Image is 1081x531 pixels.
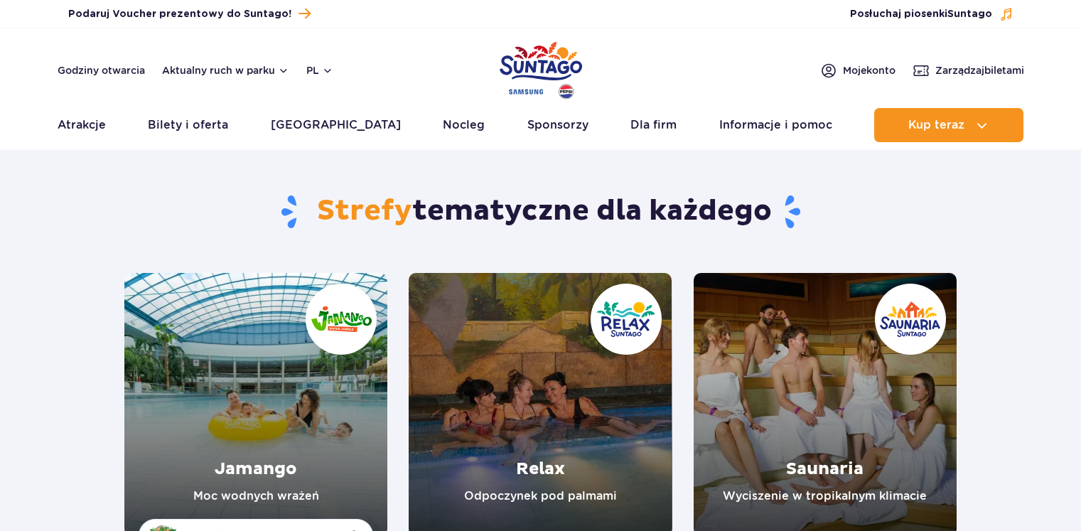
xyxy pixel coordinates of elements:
a: Atrakcje [58,108,106,142]
button: Aktualny ruch w parku [162,65,289,76]
a: Bilety i oferta [148,108,228,142]
a: Godziny otwarcia [58,63,145,77]
span: Kup teraz [908,119,964,132]
a: Sponsorzy [527,108,588,142]
span: Podaruj Voucher prezentowy do Suntago! [68,7,291,21]
span: Strefy [317,193,412,229]
h1: tematyczne dla każdego [124,193,957,230]
a: Mojekonto [820,62,896,79]
button: pl [306,63,333,77]
a: Informacje i pomoc [719,108,832,142]
button: Posłuchaj piosenkiSuntago [850,7,1013,21]
span: Zarządzaj biletami [935,63,1024,77]
span: Posłuchaj piosenki [850,7,992,21]
span: Suntago [947,9,992,19]
a: Dla firm [630,108,677,142]
button: Kup teraz [874,108,1023,142]
a: [GEOGRAPHIC_DATA] [271,108,401,142]
span: Moje konto [843,63,896,77]
a: Park of Poland [500,36,582,101]
a: Podaruj Voucher prezentowy do Suntago! [68,4,311,23]
a: Nocleg [443,108,485,142]
a: Zarządzajbiletami [913,62,1024,79]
